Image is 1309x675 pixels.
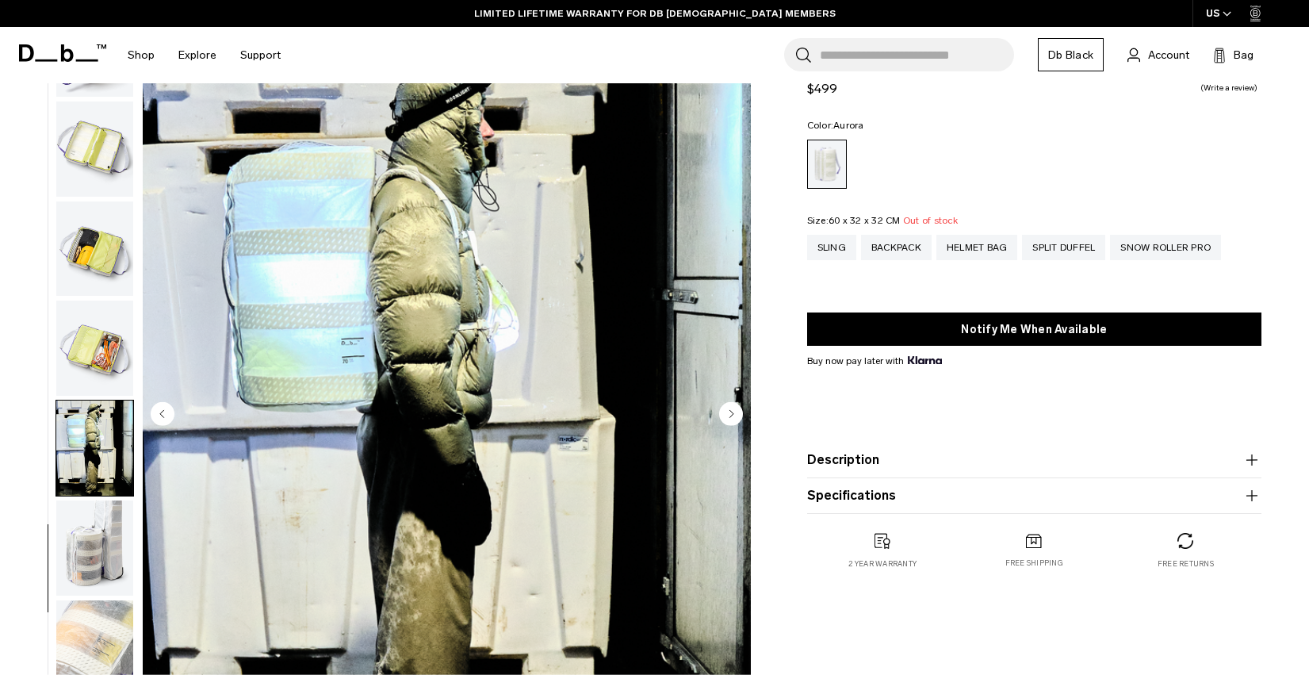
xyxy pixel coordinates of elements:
button: Notify Me When Available [807,313,1261,346]
a: Support [240,27,281,83]
img: Weigh_Lighter_Split_Duffel_70L_9.png [56,500,133,596]
button: Next slide [719,402,743,429]
span: 60 x 32 x 32 CM [829,215,901,226]
p: Free returns [1158,558,1214,570]
p: Free shipping [1005,558,1063,569]
a: Write a review [1200,84,1257,92]
button: Description [807,451,1261,470]
img: Weigh Lighter Split Duffel 70L Aurora [56,401,133,496]
button: Weigh_Lighter_Split_Duffel_70L_5.png [55,101,134,198]
a: Aurora [807,140,847,189]
p: 2 year warranty [848,558,917,570]
button: Specifications [807,486,1261,505]
span: Account [1148,47,1189,63]
button: Weigh_Lighter_Split_Duffel_70L_7.png [55,300,134,397]
a: Shop [128,27,155,83]
a: Account [1127,45,1189,64]
a: Helmet Bag [936,235,1018,260]
span: Aurora [833,120,864,131]
span: Out of stock [903,215,958,226]
button: Weigh_Lighter_Split_Duffel_70L_9.png [55,500,134,596]
a: Backpack [861,235,932,260]
img: {"height" => 20, "alt" => "Klarna"} [908,356,942,364]
button: Bag [1213,45,1254,64]
button: Weigh Lighter Split Duffel 70L Aurora [55,400,134,497]
button: Previous slide [151,402,174,429]
a: Db Black [1038,38,1104,71]
span: $499 [807,81,837,96]
a: Explore [178,27,216,83]
img: Weigh_Lighter_Split_Duffel_70L_5.png [56,102,133,197]
img: Weigh_Lighter_Split_Duffel_70L_7.png [56,301,133,396]
a: Split Duffel [1022,235,1105,260]
nav: Main Navigation [116,27,293,83]
legend: Color: [807,121,864,130]
a: LIMITED LIFETIME WARRANTY FOR DB [DEMOGRAPHIC_DATA] MEMBERS [474,6,836,21]
legend: Size: [807,216,958,225]
span: Bag [1234,47,1254,63]
span: Buy now pay later with [807,354,942,368]
a: Sling [807,235,856,260]
img: Weigh_Lighter_Split_Duffel_70L_6.png [56,201,133,297]
a: Snow Roller Pro [1110,235,1221,260]
button: Weigh_Lighter_Split_Duffel_70L_6.png [55,201,134,297]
